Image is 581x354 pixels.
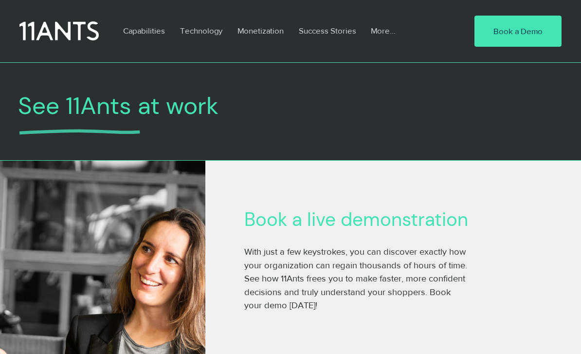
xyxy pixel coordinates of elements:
p: With just a few keystrokes, you can discover exactly how your organization can regain thousands o... [244,245,468,313]
h2: Book a live demonstration [244,208,542,231]
p: Technology [175,19,227,42]
a: Success Stories [291,19,363,42]
a: Technology [173,19,230,42]
nav: Site [116,19,445,42]
p: Capabilities [118,19,170,42]
p: More... [366,19,400,42]
a: Capabilities [116,19,173,42]
span: See 11Ants at work [18,90,218,121]
a: Monetization [230,19,291,42]
p: Success Stories [294,19,361,42]
a: Book a Demo [474,16,562,47]
p: Monetization [233,19,289,42]
span: Book a Demo [493,25,543,37]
